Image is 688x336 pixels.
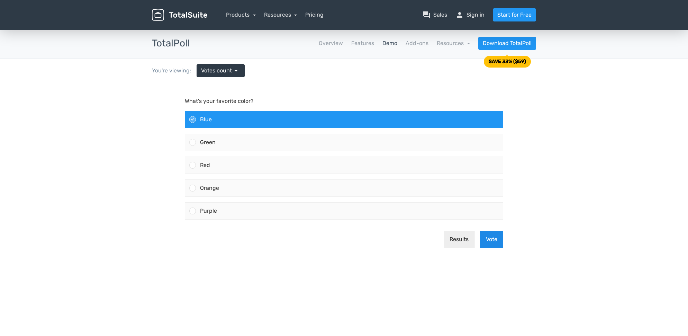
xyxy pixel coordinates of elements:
span: person [455,11,464,19]
button: Vote [480,148,503,165]
span: arrow_drop_down [232,67,240,75]
a: Features [351,39,374,47]
p: What's your favorite color? [185,14,503,22]
span: Votes count [201,67,232,75]
span: Red [200,79,210,85]
a: question_answerSales [422,11,447,19]
div: You're viewing: [152,67,197,75]
a: Pricing [305,11,324,19]
a: Add-ons [406,39,428,47]
a: Demo [382,39,397,47]
a: Overview [319,39,343,47]
span: Purple [200,124,217,131]
a: Votes count arrow_drop_down [197,64,245,77]
span: Blue [200,33,212,39]
span: Green [200,56,216,62]
a: Download TotalPoll [478,37,536,50]
a: Resources [264,11,297,18]
h3: TotalPoll [152,38,190,49]
a: personSign in [455,11,485,19]
span: Orange [200,101,219,108]
button: Results [444,148,474,165]
img: TotalSuite for WordPress [152,9,207,21]
a: Start for Free [493,8,536,21]
span: question_answer [422,11,431,19]
a: Resources [437,40,470,46]
div: SAVE 33% ($59) [489,59,526,64]
a: Products [226,11,256,18]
